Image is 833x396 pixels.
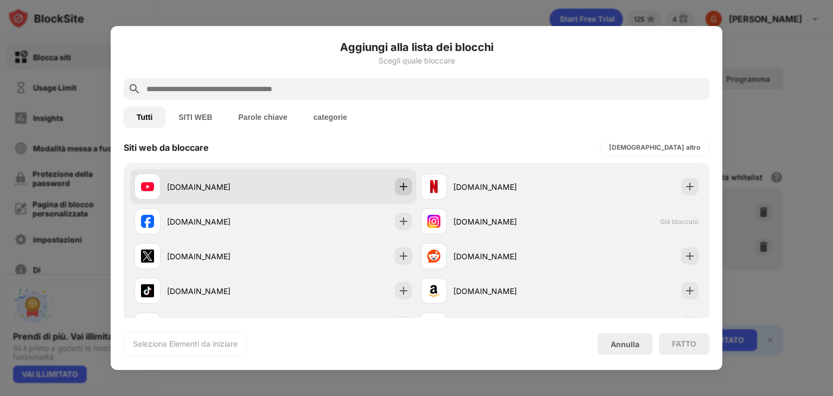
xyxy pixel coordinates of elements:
[611,340,639,349] div: Annulla
[453,181,560,193] div: [DOMAIN_NAME]
[167,285,273,297] div: [DOMAIN_NAME]
[226,106,300,128] button: Parole chiave
[453,285,560,297] div: [DOMAIN_NAME]
[141,215,154,228] img: favicons
[167,216,273,227] div: [DOMAIN_NAME]
[124,39,709,55] h6: Aggiungi alla lista dei blocchi
[124,56,709,65] div: Scegli quale bloccare
[660,218,699,226] span: Già bloccato
[453,251,560,262] div: [DOMAIN_NAME]
[141,284,154,297] img: favicons
[609,142,700,153] div: [DEMOGRAPHIC_DATA] altro
[427,284,440,297] img: favicons
[427,215,440,228] img: favicons
[133,338,238,349] div: Seleziona Elementi da iniziare
[300,106,360,128] button: categorie
[672,340,696,348] div: FATTO
[167,251,273,262] div: [DOMAIN_NAME]
[124,142,209,153] div: Siti web da bloccare
[141,250,154,263] img: favicons
[167,181,273,193] div: [DOMAIN_NAME]
[427,250,440,263] img: favicons
[141,180,154,193] img: favicons
[165,106,225,128] button: SITI WEB
[427,180,440,193] img: favicons
[124,106,165,128] button: Tutti
[453,216,560,227] div: [DOMAIN_NAME]
[128,82,141,95] img: search.svg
